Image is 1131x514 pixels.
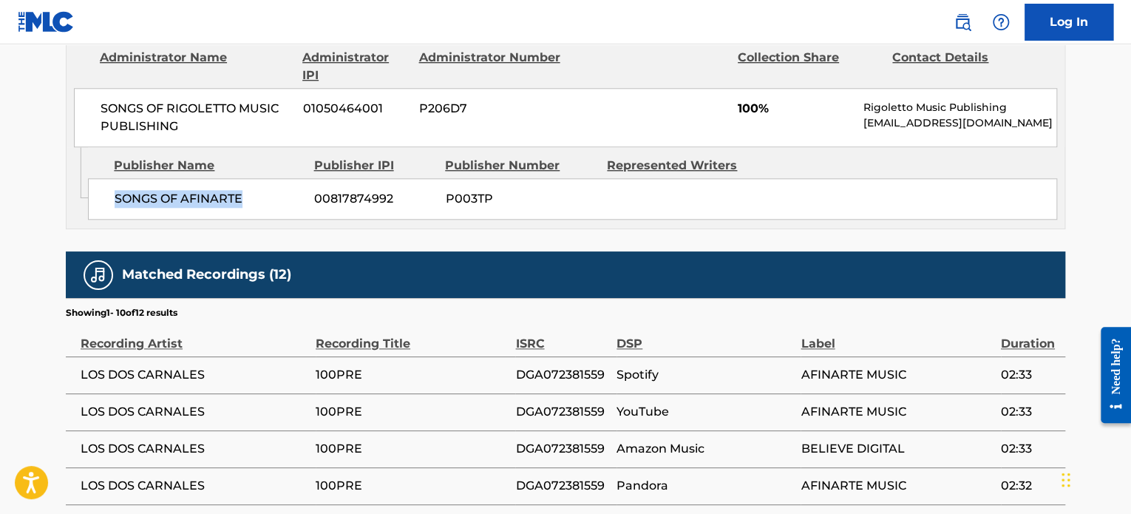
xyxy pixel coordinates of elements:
[1001,440,1058,458] span: 02:33
[1057,443,1131,514] iframe: Chat Widget
[100,49,291,84] div: Administrator Name
[81,366,308,384] span: LOS DOS CARNALES
[122,266,291,283] h5: Matched Recordings (12)
[1001,319,1058,353] div: Duration
[617,319,793,353] div: DSP
[18,11,75,33] img: MLC Logo
[1001,403,1058,421] span: 02:33
[948,7,977,37] a: Public Search
[992,13,1010,31] img: help
[515,319,609,353] div: ISRC
[445,157,596,175] div: Publisher Number
[314,190,434,208] span: 00817874992
[316,403,508,421] span: 100PRE
[419,100,563,118] span: P206D7
[445,190,596,208] span: P003TP
[617,403,793,421] span: YouTube
[986,7,1016,37] div: Help
[863,115,1056,131] p: [EMAIL_ADDRESS][DOMAIN_NAME]
[313,157,434,175] div: Publisher IPI
[114,157,302,175] div: Publisher Name
[863,100,1056,115] p: Rigoletto Music Publishing
[316,366,508,384] span: 100PRE
[1001,366,1058,384] span: 02:33
[303,100,408,118] span: 01050464001
[418,49,562,84] div: Administrator Number
[1001,477,1058,495] span: 02:32
[81,403,308,421] span: LOS DOS CARNALES
[738,100,852,118] span: 100%
[89,266,107,284] img: Matched Recordings
[302,49,407,84] div: Administrator IPI
[81,319,308,353] div: Recording Artist
[115,190,303,208] span: SONGS OF AFINARTE
[738,49,881,84] div: Collection Share
[892,49,1036,84] div: Contact Details
[801,403,993,421] span: AFINARTE MUSIC
[316,477,508,495] span: 100PRE
[617,440,793,458] span: Amazon Music
[66,306,177,319] p: Showing 1 - 10 of 12 results
[515,366,609,384] span: DGA072381559
[81,477,308,495] span: LOS DOS CARNALES
[1090,316,1131,435] iframe: Resource Center
[801,319,993,353] div: Label
[515,440,609,458] span: DGA072381559
[515,477,609,495] span: DGA072381559
[801,440,993,458] span: BELIEVE DIGITAL
[316,319,508,353] div: Recording Title
[801,366,993,384] span: AFINARTE MUSIC
[81,440,308,458] span: LOS DOS CARNALES
[617,477,793,495] span: Pandora
[607,157,758,175] div: Represented Writers
[101,100,292,135] span: SONGS OF RIGOLETTO MUSIC PUBLISHING
[617,366,793,384] span: Spotify
[316,440,508,458] span: 100PRE
[515,403,609,421] span: DGA072381559
[1025,4,1113,41] a: Log In
[954,13,971,31] img: search
[1062,458,1070,502] div: Drag
[801,477,993,495] span: AFINARTE MUSIC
